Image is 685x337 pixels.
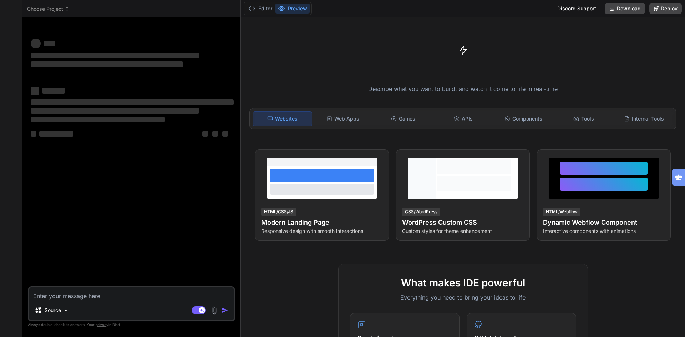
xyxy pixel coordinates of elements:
[434,111,493,126] div: APIs
[402,208,440,216] div: CSS/WordPress
[543,208,580,216] div: HTML/Webflow
[253,111,312,126] div: Websites
[261,218,383,228] h4: Modern Landing Page
[42,88,65,94] span: ‌
[402,218,524,228] h4: WordPress Custom CSS
[543,228,665,235] p: Interactive components with animations
[31,87,39,95] span: ‌
[31,108,199,114] span: ‌
[553,3,600,14] div: Discord Support
[31,53,199,58] span: ‌
[649,3,682,14] button: Deploy
[605,3,645,14] button: Download
[27,5,70,12] span: Choose Project
[31,131,36,137] span: ‌
[245,4,275,14] button: Editor
[222,131,228,137] span: ‌
[31,99,234,105] span: ‌
[45,307,61,314] p: Source
[39,131,73,137] span: ‌
[402,228,524,235] p: Custom styles for theme enhancement
[96,322,108,327] span: privacy
[63,307,69,313] img: Pick Models
[210,306,218,315] img: attachment
[275,4,310,14] button: Preview
[543,218,665,228] h4: Dynamic Webflow Component
[350,293,576,302] p: Everything you need to bring your ideas to life
[202,131,208,137] span: ‌
[28,321,235,328] p: Always double-check its answers. Your in Bind
[314,111,372,126] div: Web Apps
[614,111,673,126] div: Internal Tools
[374,111,433,126] div: Games
[31,117,165,122] span: ‌
[245,85,681,94] p: Describe what you want to build, and watch it come to life in real-time
[261,228,383,235] p: Responsive design with smooth interactions
[350,275,576,290] h2: What makes IDE powerful
[31,39,41,48] span: ‌
[494,111,553,126] div: Components
[245,67,681,80] h1: Turn ideas into code instantly
[44,41,55,46] span: ‌
[261,208,296,216] div: HTML/CSS/JS
[31,61,183,67] span: ‌
[221,307,228,314] img: icon
[554,111,613,126] div: Tools
[212,131,218,137] span: ‌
